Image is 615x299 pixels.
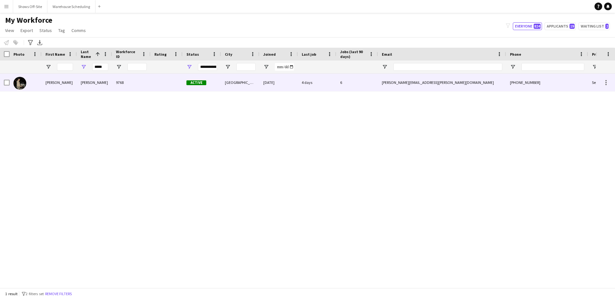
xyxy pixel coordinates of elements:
[13,52,24,57] span: Photo
[605,24,609,29] span: 2
[127,63,147,71] input: Workforce ID Filter Input
[336,74,378,91] div: 6
[382,64,388,70] button: Open Filter Menu
[81,64,86,70] button: Open Filter Menu
[18,26,36,35] a: Export
[116,64,122,70] button: Open Filter Menu
[5,28,14,33] span: View
[340,49,366,59] span: Jobs (last 90 days)
[186,80,206,85] span: Active
[263,64,269,70] button: Open Filter Menu
[521,63,584,71] input: Phone Filter Input
[259,74,298,91] div: [DATE]
[578,22,610,30] button: Waiting list2
[57,63,73,71] input: First Name Filter Input
[56,26,68,35] a: Tag
[13,0,47,13] button: Shows Off-Site
[592,52,605,57] span: Profile
[69,26,88,35] a: Comms
[45,52,65,57] span: First Name
[58,28,65,33] span: Tag
[393,63,502,71] input: Email Filter Input
[3,26,17,35] a: View
[26,291,44,296] span: 2 filters set
[92,63,108,71] input: Last Name Filter Input
[154,52,167,57] span: Rating
[186,64,192,70] button: Open Filter Menu
[37,26,54,35] a: Status
[221,74,259,91] div: [GEOGRAPHIC_DATA]
[112,74,151,91] div: 9768
[39,28,52,33] span: Status
[513,22,542,30] button: Everyone824
[510,64,516,70] button: Open Filter Menu
[20,28,33,33] span: Export
[186,52,199,57] span: Status
[13,77,26,90] img: ROYCE WORBINGTON
[236,63,256,71] input: City Filter Input
[225,52,232,57] span: City
[263,52,276,57] span: Joined
[5,15,52,25] span: My Workforce
[378,74,506,91] div: [PERSON_NAME][EMAIL_ADDRESS][PERSON_NAME][DOMAIN_NAME]
[275,63,294,71] input: Joined Filter Input
[302,52,316,57] span: Last job
[42,74,77,91] div: [PERSON_NAME]
[545,22,576,30] button: Applicants19
[382,52,392,57] span: Email
[592,64,598,70] button: Open Filter Menu
[570,24,575,29] span: 19
[77,74,112,91] div: [PERSON_NAME]
[27,39,34,46] app-action-btn: Advanced filters
[71,28,86,33] span: Comms
[534,24,541,29] span: 824
[225,64,231,70] button: Open Filter Menu
[44,290,73,297] button: Remove filters
[36,39,44,46] app-action-btn: Export XLSX
[510,52,521,57] span: Phone
[116,49,139,59] span: Workforce ID
[506,74,588,91] div: [PHONE_NUMBER]
[298,74,336,91] div: 4 days
[81,49,93,59] span: Last Name
[47,0,95,13] button: Warehouse Scheduling
[45,64,51,70] button: Open Filter Menu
